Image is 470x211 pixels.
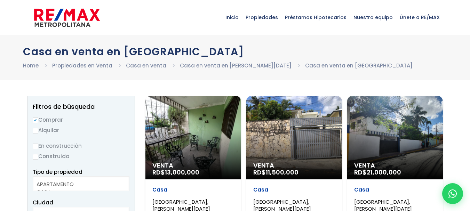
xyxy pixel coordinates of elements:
input: Alquilar [33,128,38,133]
a: Propiedades en Venta [52,62,112,69]
h1: Casa en venta en [GEOGRAPHIC_DATA] [23,46,447,58]
span: Únete a RE/MAX [396,7,443,28]
a: Casa en venta en [GEOGRAPHIC_DATA] [305,62,413,69]
input: Construida [33,154,38,160]
span: 11,500,000 [266,168,298,177]
span: Venta [152,162,234,169]
img: remax-metropolitana-logo [34,7,100,28]
a: Casa en venta [126,62,166,69]
span: Nuestro equipo [350,7,396,28]
p: Casa [354,186,436,193]
option: APARTAMENTO [37,180,120,188]
span: 21,000,000 [367,168,401,177]
a: Home [23,62,39,69]
label: Construida [33,152,129,161]
input: En construcción [33,144,38,149]
a: Casa en venta en [PERSON_NAME][DATE] [180,62,292,69]
span: Venta [354,162,436,169]
span: 13,000,000 [165,168,199,177]
p: Casa [152,186,234,193]
span: Propiedades [242,7,281,28]
span: RD$ [152,168,199,177]
span: Venta [253,162,335,169]
p: Casa [253,186,335,193]
span: RD$ [253,168,298,177]
label: En construcción [33,141,129,150]
span: RD$ [354,168,401,177]
label: Alquilar [33,126,129,135]
option: CASA [37,188,120,196]
span: Ciudad [33,199,53,206]
span: Inicio [222,7,242,28]
span: Préstamos Hipotecarios [281,7,350,28]
label: Comprar [33,115,129,124]
span: Tipo de propiedad [33,168,82,176]
h2: Filtros de búsqueda [33,103,129,110]
input: Comprar [33,117,38,123]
